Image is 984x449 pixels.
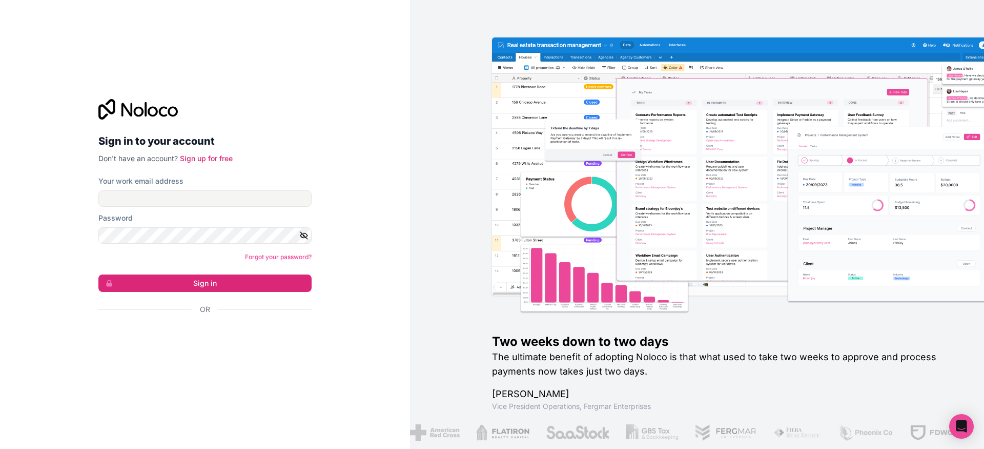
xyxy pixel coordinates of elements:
[773,424,822,441] img: /assets/fiera-fwj2N5v4.png
[838,424,893,441] img: /assets/phoenix-BREaitsQ.png
[492,401,951,412] h1: Vice President Operations , Fergmar Enterprises
[180,154,233,163] a: Sign up for free
[410,424,460,441] img: /assets/american-red-cross-BAupjrZR.png
[200,304,210,315] span: Or
[492,387,951,401] h1: [PERSON_NAME]
[98,275,312,292] button: Sign in
[949,414,974,439] div: Open Intercom Messenger
[545,424,610,441] img: /assets/saastock-C6Zbiodz.png
[476,424,529,441] img: /assets/flatiron-C8eUkumj.png
[98,176,183,186] label: Your work email address
[98,227,312,244] input: Password
[492,334,951,350] h1: Two weeks down to two days
[98,213,133,223] label: Password
[245,253,312,261] a: Forgot your password?
[909,424,969,441] img: /assets/fdworks-Bi04fVtw.png
[98,154,178,163] span: Don't have an account?
[98,190,312,207] input: Email address
[492,350,951,379] h2: The ultimate benefit of adopting Noloco is that what used to take two weeks to approve and proces...
[98,132,312,150] h2: Sign in to your account
[626,424,679,441] img: /assets/gbstax-C-GtDUiK.png
[93,326,309,348] iframe: Sign in with Google Button
[694,424,757,441] img: /assets/fergmar-CudnrXN5.png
